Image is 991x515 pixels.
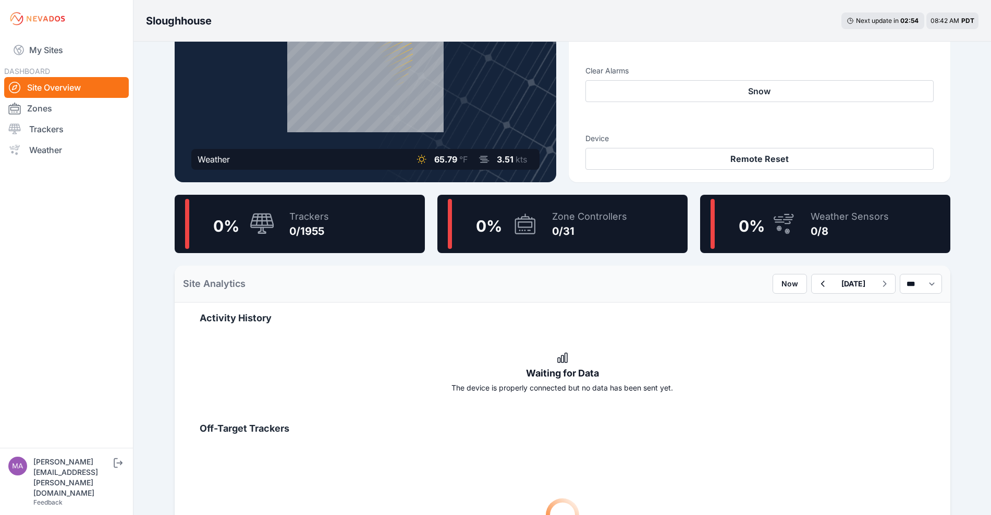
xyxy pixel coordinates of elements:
nav: Breadcrumb [146,7,212,34]
a: Site Overview [4,77,129,98]
div: 02 : 54 [900,17,919,25]
span: 08:42 AM [931,17,959,24]
h3: Sloughhouse [146,14,212,28]
div: Weather [198,153,230,166]
a: 0%Trackers0/1955 [175,195,425,253]
h2: Off-Target Trackers [200,421,925,436]
img: Nevados [8,10,67,27]
span: kts [516,154,527,165]
div: [PERSON_NAME][EMAIL_ADDRESS][PERSON_NAME][DOMAIN_NAME] [33,457,112,498]
div: 0/31 [552,224,627,238]
span: DASHBOARD [4,67,50,76]
div: 0/8 [811,224,889,238]
a: Trackers [4,119,129,140]
div: Zone Controllers [552,209,627,224]
h3: Clear Alarms [585,66,934,76]
div: Trackers [289,209,329,224]
span: Next update in [856,17,899,24]
a: My Sites [4,37,129,62]
button: Snow [585,80,934,102]
div: 0/1955 [289,224,329,238]
h2: Site Analytics [183,277,246,291]
div: Waiting for Data [200,366,925,381]
span: PDT [961,17,974,24]
div: Weather Sensors [811,209,889,224]
div: The device is properly connected but no data has been sent yet. [200,383,925,393]
span: °F [459,154,468,165]
span: 3.51 [497,154,513,165]
span: 0 % [739,217,765,235]
a: 0%Weather Sensors0/8 [700,195,950,253]
a: Zones [4,98,129,119]
a: Feedback [33,498,63,506]
a: Weather [4,140,129,160]
span: 0 % [476,217,502,235]
h2: Activity History [200,311,925,325]
button: Remote Reset [585,148,934,170]
span: 0 % [213,217,239,235]
img: matthew.breyfogle@nevados.solar [8,457,27,475]
a: 0%Zone Controllers0/31 [437,195,688,253]
button: Now [773,274,807,294]
h3: Device [585,133,934,144]
button: [DATE] [833,274,874,293]
span: 65.79 [434,154,457,165]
